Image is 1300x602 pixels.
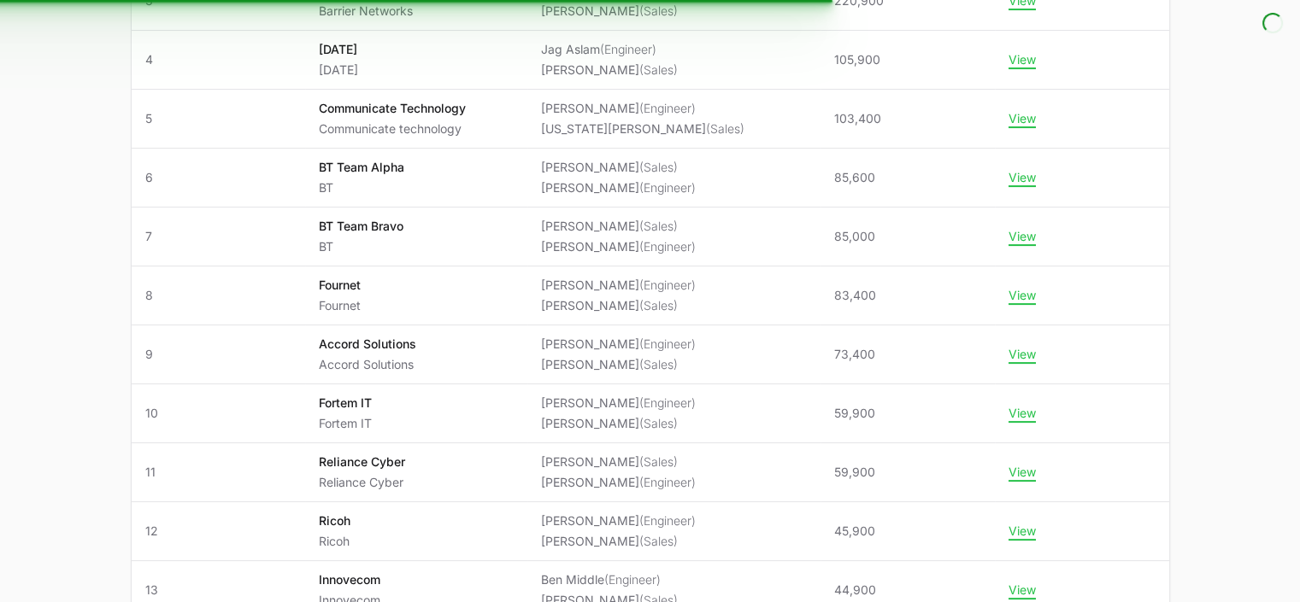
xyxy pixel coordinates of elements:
p: Fortem IT [319,415,372,432]
span: (Engineer) [639,180,696,195]
span: 9 [145,346,292,363]
li: [PERSON_NAME] [541,474,696,491]
span: 8 [145,287,292,304]
span: (Sales) [639,454,678,469]
button: View [1009,523,1036,539]
p: Accord Solutions [319,356,416,373]
p: Fortem IT [319,395,372,412]
li: [US_STATE][PERSON_NAME] [541,120,744,137]
span: 59,900 [834,405,875,422]
p: Barrier Networks [319,3,415,20]
li: [PERSON_NAME] [541,100,744,117]
p: BT Team Alpha [319,159,404,176]
span: 5 [145,110,292,127]
li: [PERSON_NAME] [541,453,696,470]
p: Ricoh [319,533,350,550]
span: 12 [145,523,292,540]
li: [PERSON_NAME] [541,533,696,550]
span: (Sales) [639,219,678,233]
span: 103,400 [834,110,881,127]
span: (Engineer) [639,239,696,254]
span: (Sales) [639,62,678,77]
span: (Engineer) [639,475,696,489]
span: (Sales) [639,298,678,313]
p: [DATE] [319,61,358,79]
p: BT [319,238,403,255]
span: (Engineer) [600,42,656,56]
p: Fournet [319,277,361,294]
button: View [1009,347,1036,362]
li: [PERSON_NAME] [541,512,696,529]
p: BT Team Bravo [319,218,403,235]
span: (Engineer) [639,278,696,292]
button: View [1009,582,1036,598]
li: [PERSON_NAME] [541,159,696,176]
li: Ben Middle [541,571,678,588]
p: [DATE] [319,41,358,58]
span: 4 [145,51,292,68]
span: (Sales) [639,3,678,18]
button: View [1009,288,1036,303]
span: (Sales) [639,416,678,430]
li: [PERSON_NAME] [541,218,696,235]
button: View [1009,465,1036,480]
span: 7 [145,228,292,245]
span: 85,600 [834,169,875,186]
p: Communicate Technology [319,100,466,117]
li: [PERSON_NAME] [541,415,696,432]
span: (Engineer) [639,513,696,528]
li: Jag Aslam [541,41,678,58]
button: View [1009,406,1036,421]
span: 13 [145,582,292,599]
button: View [1009,229,1036,244]
span: (Sales) [639,160,678,174]
span: (Engineer) [639,336,696,351]
span: (Sales) [639,534,678,548]
p: Reliance Cyber [319,453,405,470]
li: [PERSON_NAME] [541,395,696,412]
span: 85,000 [834,228,875,245]
li: [PERSON_NAME] [541,356,696,373]
span: 83,400 [834,287,876,304]
li: [PERSON_NAME] [541,336,696,353]
span: (Sales) [639,357,678,371]
p: Communicate technology [319,120,466,137]
li: [PERSON_NAME] [541,297,696,314]
button: View [1009,52,1036,67]
button: View [1009,111,1036,126]
span: (Engineer) [639,101,696,115]
span: (Sales) [706,121,744,136]
span: 105,900 [834,51,880,68]
span: 6 [145,169,292,186]
li: [PERSON_NAME] [541,61,678,79]
span: 11 [145,464,292,481]
li: [PERSON_NAME] [541,179,696,196]
span: 44,900 [834,582,876,599]
p: Accord Solutions [319,336,416,353]
button: View [1009,170,1036,185]
span: 10 [145,405,292,422]
li: [PERSON_NAME] [541,3,696,20]
span: 45,900 [834,523,875,540]
span: 73,400 [834,346,875,363]
p: Reliance Cyber [319,474,405,491]
li: [PERSON_NAME] [541,277,696,294]
span: (Engineer) [604,572,661,587]
p: Fournet [319,297,361,314]
li: [PERSON_NAME] [541,238,696,255]
p: BT [319,179,404,196]
span: 59,900 [834,464,875,481]
p: Innovecom [319,571,380,588]
p: Ricoh [319,512,350,529]
span: (Engineer) [639,395,696,410]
